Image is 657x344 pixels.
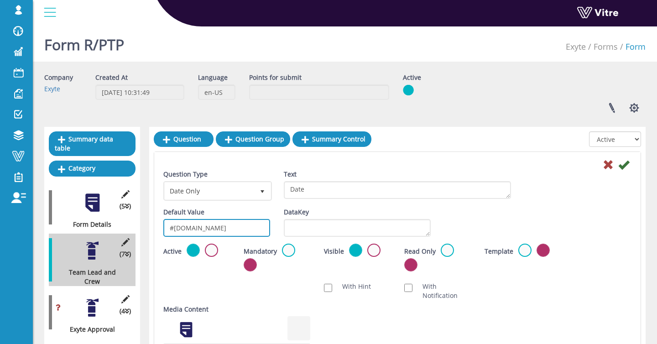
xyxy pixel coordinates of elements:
label: With Hint [333,282,371,291]
h1: Form R/PTP [44,23,124,62]
div: Form Details [49,220,129,229]
a: Forms [594,41,618,52]
label: Text [284,170,297,179]
label: Points for submit [249,73,302,82]
a: Exyte [566,41,586,52]
textarea: Date [284,181,511,199]
li: Form [618,41,646,53]
label: Company [44,73,73,82]
span: (7 ) [120,250,131,259]
a: Question [154,131,214,147]
label: Created At [95,73,128,82]
label: Media Content [163,305,209,314]
label: Default Value [163,208,204,217]
span: select [254,182,271,199]
input: With Hint [324,284,332,292]
span: Date Only [165,182,254,199]
label: Visible [324,247,344,256]
span: (5 ) [120,202,131,211]
a: Summary Control [292,131,371,147]
div: Team Lead and Crew [49,268,129,286]
label: Question Type [163,170,208,179]
label: Template [485,247,513,256]
span: (4 ) [120,307,131,316]
img: yes [403,84,414,96]
label: Active [403,73,421,82]
a: Summary data table [49,131,136,156]
a: Question Group [216,131,290,147]
a: Category [49,161,136,176]
a: Exyte [44,84,60,93]
input: With Notification [404,284,412,292]
div: Exyte Approval [49,325,129,334]
label: DataKey [284,208,309,217]
label: Active [163,247,182,256]
label: Language [198,73,228,82]
label: With Notification [413,282,471,300]
label: Read Only [404,247,436,256]
label: Mandatory [244,247,277,256]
